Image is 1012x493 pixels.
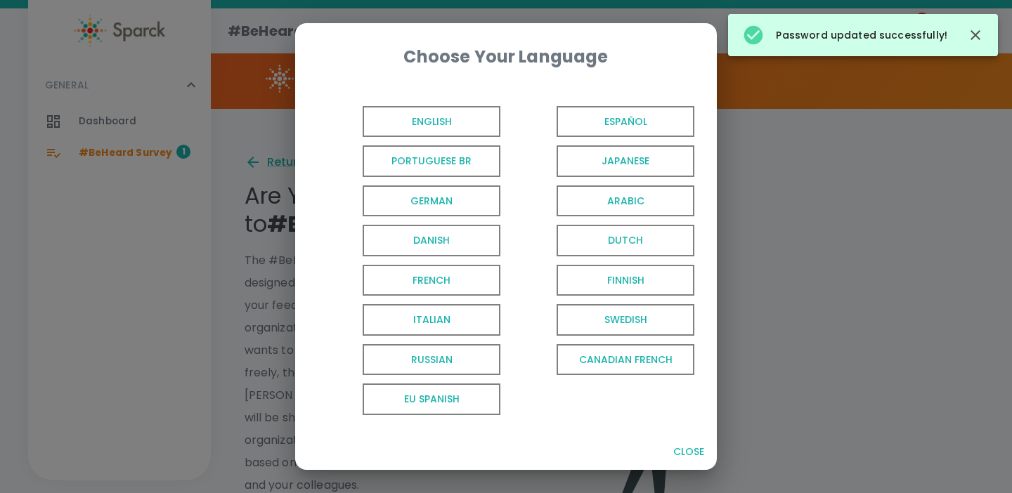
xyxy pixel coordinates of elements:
button: Japanese [506,141,700,181]
button: Italian [312,300,506,340]
span: Portuguese BR [363,145,500,177]
button: Español [506,102,700,142]
span: Finnish [557,265,694,296]
span: Russian [363,344,500,376]
button: Close [666,439,711,465]
button: Danish [312,221,506,261]
span: German [363,185,500,217]
button: French [312,261,506,301]
button: EU Spanish [312,379,506,419]
button: Portuguese BR [312,141,506,181]
span: Danish [363,225,500,256]
button: Swedish [506,300,700,340]
button: Canadian French [506,340,700,380]
button: German [312,181,506,221]
span: Japanese [557,145,694,177]
button: English [312,102,506,142]
button: Finnish [506,261,700,301]
button: Russian [312,340,506,380]
span: English [363,106,500,138]
span: Arabic [557,185,694,217]
span: Swedish [557,304,694,336]
span: Italian [363,304,500,336]
span: Dutch [557,225,694,256]
span: EU Spanish [363,383,500,415]
button: Dutch [506,221,700,261]
div: Password updated successfully! [742,18,947,52]
div: Choose Your Language [318,46,694,68]
span: Español [557,106,694,138]
span: Canadian French [557,344,694,376]
span: French [363,265,500,296]
button: Arabic [506,181,700,221]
